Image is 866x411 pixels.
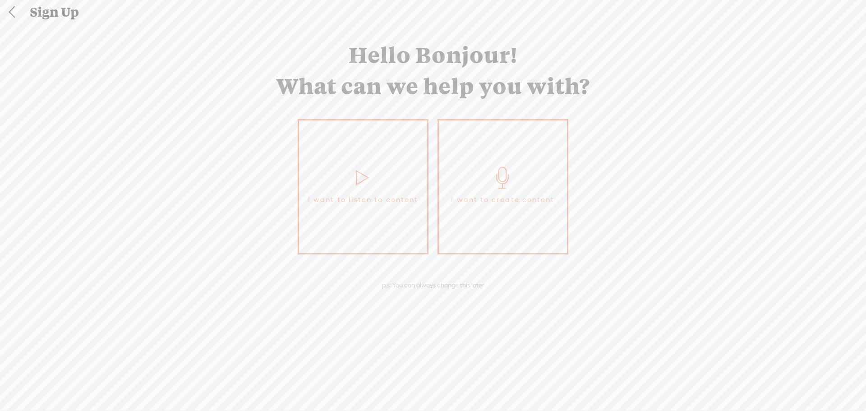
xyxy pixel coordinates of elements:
[378,281,489,289] div: p.s: You can always change this later
[344,44,522,65] div: Hello Bonjour!
[308,193,418,207] span: I want to listen to content
[451,193,554,207] span: I want to create content
[272,75,594,97] div: What can we help you with?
